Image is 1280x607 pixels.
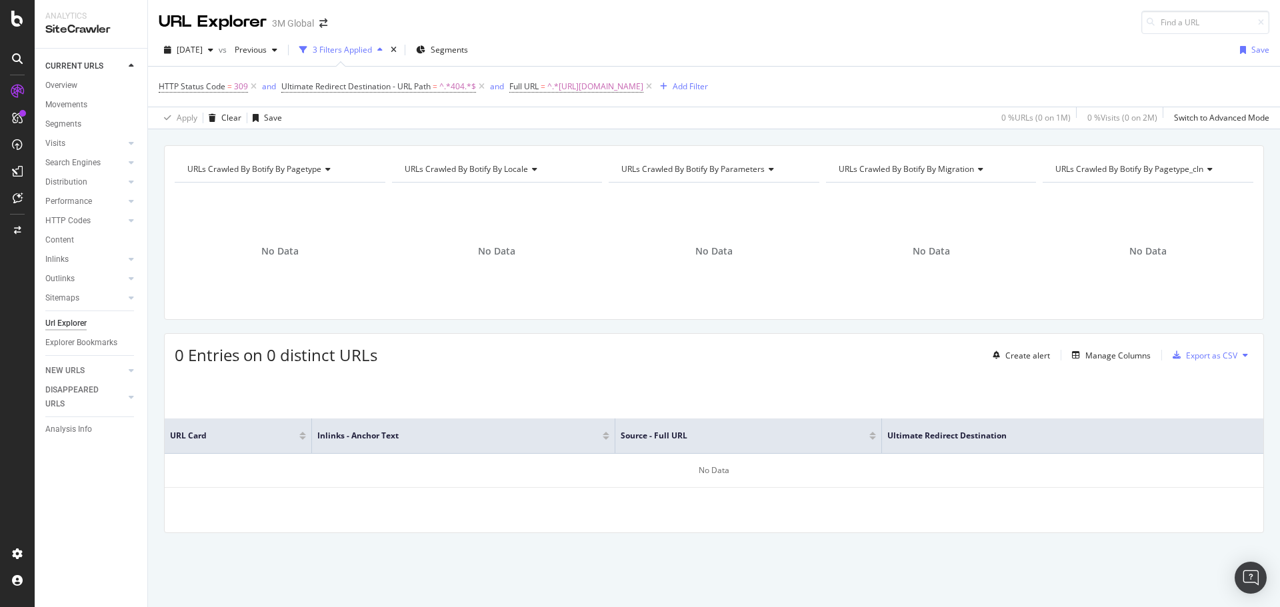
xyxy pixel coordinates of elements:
div: Search Engines [45,156,101,170]
div: Analytics [45,11,137,22]
div: HTTP Codes [45,214,91,228]
a: Analysis Info [45,422,138,436]
button: Export as CSV [1167,344,1237,366]
span: Source - Full URL [621,430,849,442]
button: Previous [229,39,283,61]
a: Url Explorer [45,316,138,330]
div: Movements [45,98,87,112]
span: No Data [261,245,299,258]
a: HTTP Codes [45,214,125,228]
span: = [541,81,545,92]
div: Distribution [45,175,87,189]
span: = [227,81,232,92]
button: Switch to Advanced Mode [1169,107,1269,129]
span: No Data [478,245,515,258]
a: Outlinks [45,272,125,286]
button: 3 Filters Applied [294,39,388,61]
div: Explorer Bookmarks [45,336,117,350]
div: Manage Columns [1085,350,1151,361]
span: Ultimate Redirect Destination - URL Path [281,81,431,92]
button: Create alert [987,344,1050,366]
a: Movements [45,98,138,112]
div: arrow-right-arrow-left [319,19,327,28]
div: Inlinks [45,253,69,267]
span: URLs Crawled By Botify By pagetype [187,163,321,175]
a: Performance [45,195,125,209]
div: Open Intercom Messenger [1235,562,1267,594]
div: SiteCrawler [45,22,137,37]
a: Visits [45,137,125,151]
div: Save [264,112,282,123]
div: Outlinks [45,272,75,286]
span: URLs Crawled By Botify By parameters [621,163,765,175]
div: Segments [45,117,81,131]
div: Clear [221,112,241,123]
div: 3M Global [272,17,314,30]
span: ^.*[URL][DOMAIN_NAME] [547,77,643,96]
div: Performance [45,195,92,209]
div: DISAPPEARED URLS [45,383,113,411]
button: Save [1235,39,1269,61]
div: Add Filter [673,81,708,92]
span: Previous [229,44,267,55]
a: Sitemaps [45,291,125,305]
span: No Data [913,245,950,258]
div: and [490,81,504,92]
div: 0 % Visits ( 0 on 2M ) [1087,112,1157,123]
div: Apply [177,112,197,123]
span: Full URL [509,81,539,92]
h4: URLs Crawled By Botify By locale [402,159,591,180]
div: 0 % URLs ( 0 on 1M ) [1001,112,1071,123]
div: URL Explorer [159,11,267,33]
a: Content [45,233,138,247]
span: URLs Crawled By Botify By locale [405,163,528,175]
div: Switch to Advanced Mode [1174,112,1269,123]
h4: URLs Crawled By Botify By parameters [619,159,807,180]
h4: URLs Crawled By Botify By pagetype [185,159,373,180]
button: Segments [411,39,473,61]
a: Explorer Bookmarks [45,336,138,350]
div: Url Explorer [45,316,87,330]
button: Clear [203,107,241,129]
a: CURRENT URLS [45,59,125,73]
a: NEW URLS [45,364,125,378]
div: Visits [45,137,65,151]
span: URL Card [170,430,296,442]
div: No Data [165,454,1263,488]
div: Sitemaps [45,291,79,305]
button: Manage Columns [1067,347,1151,363]
div: 3 Filters Applied [313,44,372,55]
span: 0 Entries on 0 distinct URLs [175,344,377,366]
div: Overview [45,79,77,93]
span: URLs Crawled By Botify By migration [839,163,974,175]
a: Segments [45,117,138,131]
span: Ultimate Redirect Destination [887,430,1238,442]
button: Save [247,107,282,129]
div: Save [1251,44,1269,55]
span: = [433,81,437,92]
div: times [388,43,399,57]
span: Inlinks - Anchor Text [317,430,583,442]
span: No Data [1129,245,1167,258]
button: and [262,80,276,93]
h4: URLs Crawled By Botify By migration [836,159,1025,180]
span: Segments [431,44,468,55]
a: DISAPPEARED URLS [45,383,125,411]
span: 309 [234,77,248,96]
input: Find a URL [1141,11,1269,34]
span: No Data [695,245,733,258]
div: Content [45,233,74,247]
div: Create alert [1005,350,1050,361]
a: Inlinks [45,253,125,267]
button: Add Filter [655,79,708,95]
a: Search Engines [45,156,125,170]
div: Export as CSV [1186,350,1237,361]
div: Analysis Info [45,422,92,436]
div: NEW URLS [45,364,85,378]
span: HTTP Status Code [159,81,225,92]
span: 2025 Aug. 10th [177,44,203,55]
span: vs [219,44,229,55]
span: URLs Crawled By Botify By pagetype_cln [1055,163,1203,175]
button: and [490,80,504,93]
a: Overview [45,79,138,93]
